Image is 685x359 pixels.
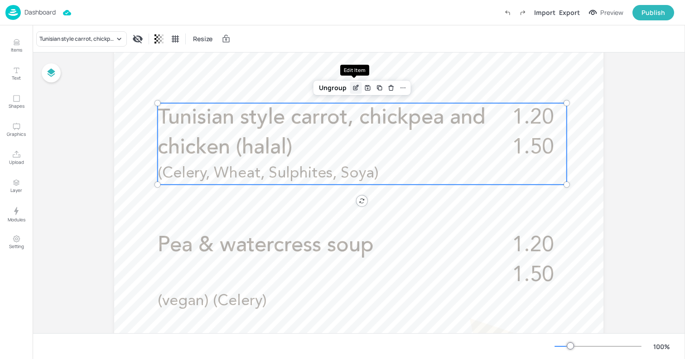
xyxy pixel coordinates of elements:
div: Ungroup [315,82,350,94]
span: 1.20 1.50 [512,107,554,158]
div: Duplicate [374,82,386,94]
span: (Celery, Wheat, Sulphites, Soya) [158,166,379,181]
div: Save Layout [362,82,374,94]
button: Preview [584,6,629,19]
label: Undo (Ctrl + Z) [500,5,515,20]
span: 1.20 1.50 [512,235,554,286]
button: Publish [632,5,674,20]
div: Display condition [130,32,145,46]
div: Edit Item [350,82,362,94]
label: Redo (Ctrl + Y) [515,5,531,20]
div: Edit Item [340,65,369,76]
span: Pea & watercress soup [158,235,374,256]
span: (vegan) (Celery) [158,293,267,309]
p: Dashboard [24,9,56,15]
div: Delete [386,82,397,94]
div: Tunisian style carrot, chickpea and chicken (halal) [39,35,115,43]
span: Tunisian style carrot, chickpea and chicken (halal) [158,107,486,158]
span: Resize [191,34,214,43]
div: Preview [600,8,623,18]
div: Publish [642,8,665,18]
div: Export [559,8,580,17]
div: 100 % [651,342,672,351]
img: logo-86c26b7e.jpg [5,5,21,20]
div: Import [534,8,555,17]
